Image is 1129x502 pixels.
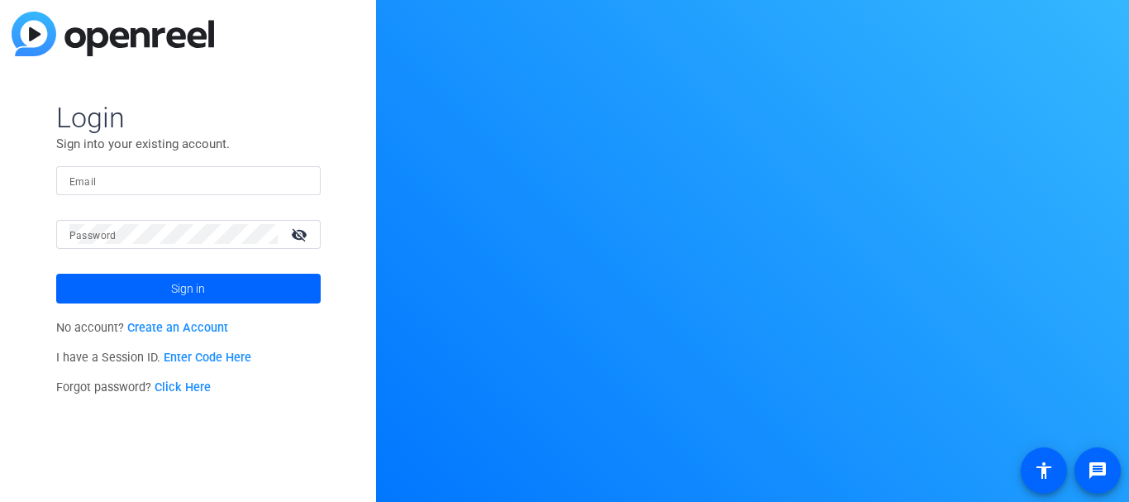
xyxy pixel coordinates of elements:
[1088,461,1108,480] mat-icon: message
[69,230,117,241] mat-label: Password
[281,222,321,246] mat-icon: visibility_off
[164,351,251,365] a: Enter Code Here
[69,176,97,188] mat-label: Email
[56,100,321,135] span: Login
[56,380,212,394] span: Forgot password?
[56,274,321,304] button: Sign in
[56,321,229,335] span: No account?
[1034,461,1054,480] mat-icon: accessibility
[155,380,211,394] a: Click Here
[127,321,228,335] a: Create an Account
[56,351,252,365] span: I have a Session ID.
[171,268,205,309] span: Sign in
[56,135,321,153] p: Sign into your existing account.
[12,12,214,56] img: blue-gradient.svg
[69,170,307,190] input: Enter Email Address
